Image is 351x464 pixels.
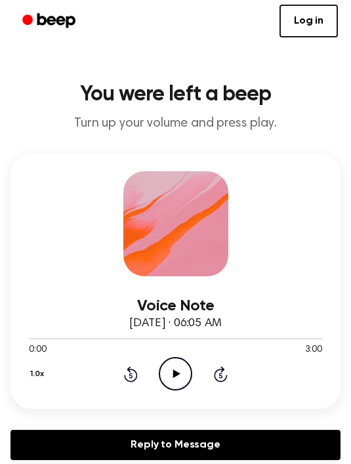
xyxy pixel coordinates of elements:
button: 1.0x [29,363,49,385]
h1: You were left a beep [10,84,341,105]
a: Beep [13,9,87,34]
p: Turn up your volume and press play. [10,116,341,132]
span: [DATE] · 06:05 AM [129,318,221,329]
a: Reply to Message [10,430,341,460]
span: 3:00 [305,343,322,357]
span: 0:00 [29,343,46,357]
h3: Voice Note [29,297,322,315]
a: Log in [279,5,338,37]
